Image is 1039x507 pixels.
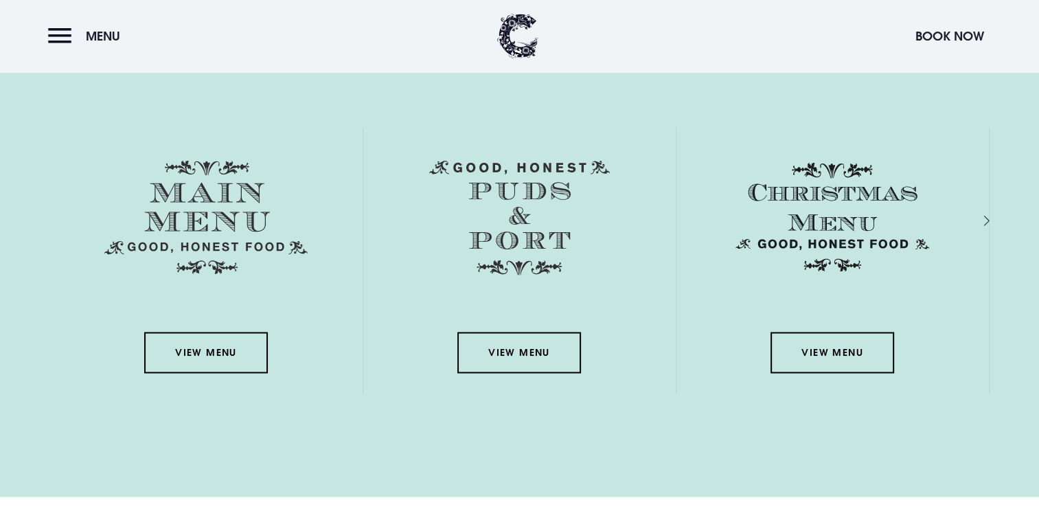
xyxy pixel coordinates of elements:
[770,332,894,373] a: View Menu
[429,160,610,275] img: Menu puds and port
[731,160,934,274] img: Christmas Menu SVG
[86,28,120,44] span: Menu
[909,21,991,51] button: Book Now
[144,332,268,373] a: View Menu
[457,332,581,373] a: View Menu
[48,21,127,51] button: Menu
[966,211,979,231] div: Next slide
[497,14,538,58] img: Clandeboye Lodge
[104,160,308,274] img: Menu main menu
